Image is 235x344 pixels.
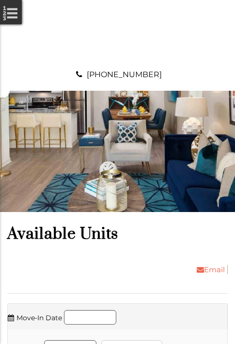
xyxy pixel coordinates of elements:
img: A graphic with a red M and the word SOUTH. [94,10,142,58]
label: Move-In Date [8,311,62,324]
h1: Available Units [7,224,228,244]
a: [PHONE_NUMBER] [87,70,162,79]
a: Email [189,265,228,274]
input: Move in date [64,310,116,325]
